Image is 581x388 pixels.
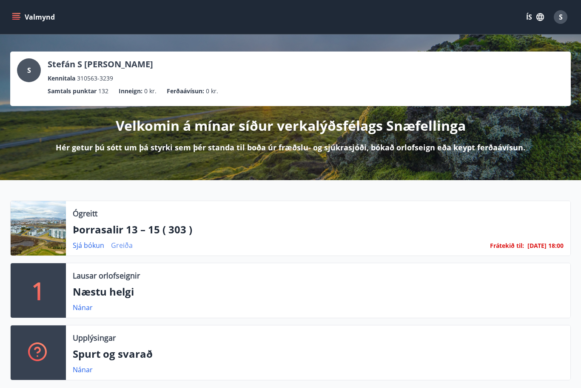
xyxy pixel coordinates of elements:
[73,347,564,361] p: Spurt og svarað
[116,116,466,135] p: Velkomin á mínar síður verkalýðsfélags Snæfellinga
[206,86,218,96] span: 0 kr.
[10,9,58,25] button: menu
[27,66,31,75] span: S
[48,74,75,83] p: Kennitala
[167,86,204,96] p: Ferðaávísun :
[73,332,116,343] p: Upplýsingar
[77,74,113,83] span: 310563-3239
[490,241,524,250] span: Frátekið til :
[527,241,564,250] span: [DATE] 18:00
[98,86,108,96] span: 132
[73,241,104,250] a: Sjá bókun
[56,142,525,153] p: Hér getur þú sótt um þá styrki sem þér standa til boða úr fræðslu- og sjúkrasjóði, bókað orlofsei...
[31,274,45,307] p: 1
[73,222,564,237] p: Þorrasalir 13 – 15 ( 303 )
[73,270,140,281] p: Lausar orlofseignir
[73,208,97,219] p: Ógreitt
[559,12,563,22] span: S
[111,241,133,250] a: Greiða
[119,86,142,96] p: Inneign :
[144,86,157,96] span: 0 kr.
[521,9,549,25] button: ÍS
[48,58,153,70] p: Stefán S [PERSON_NAME]
[73,285,564,299] p: Næstu helgi
[48,86,97,96] p: Samtals punktar
[73,303,93,312] a: Nánar
[550,7,571,27] button: S
[73,365,93,374] a: Nánar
